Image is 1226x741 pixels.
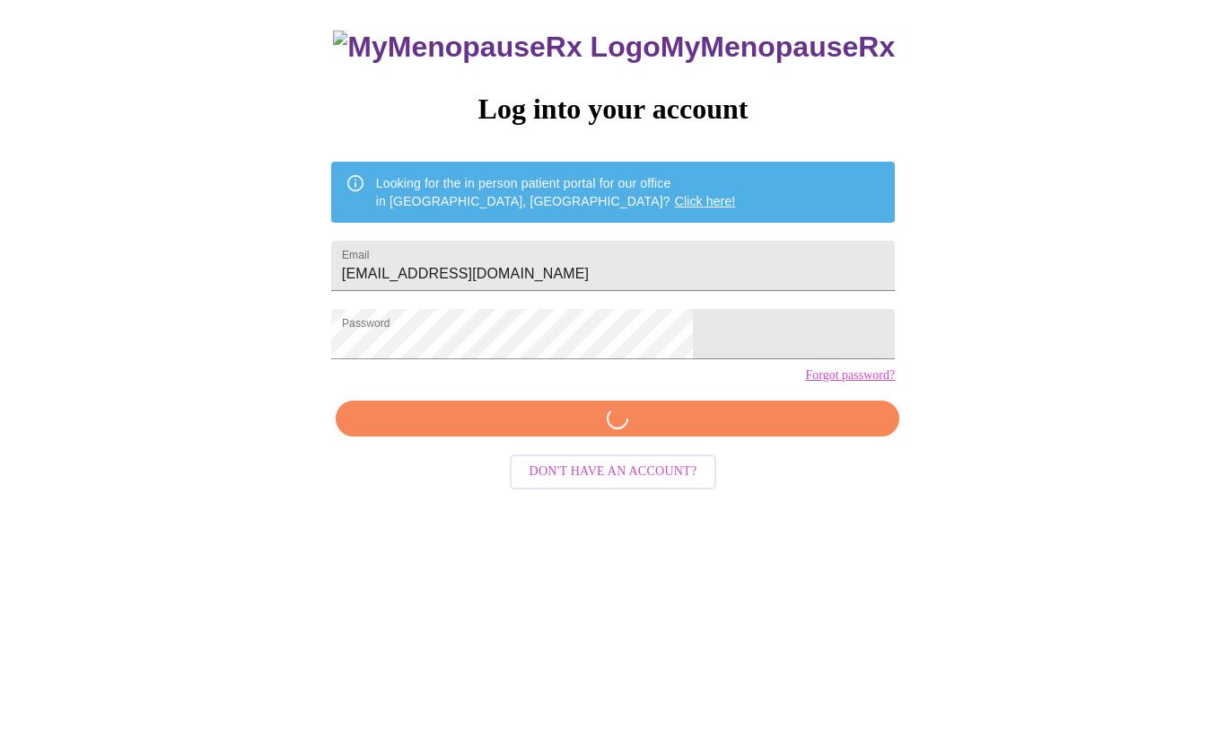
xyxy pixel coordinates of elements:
button: Don't have an account? [510,454,717,490]
a: Click here! [675,194,736,208]
img: MyMenopauseRx Logo [333,31,660,64]
a: Don't have an account? [505,463,722,478]
h3: Log into your account [331,93,895,126]
h3: MyMenopauseRx [333,31,895,64]
div: Looking for the in person patient portal for our office in [GEOGRAPHIC_DATA], [GEOGRAPHIC_DATA]? [376,167,736,217]
a: Forgot password? [805,368,895,383]
span: Don't have an account? [530,461,697,483]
